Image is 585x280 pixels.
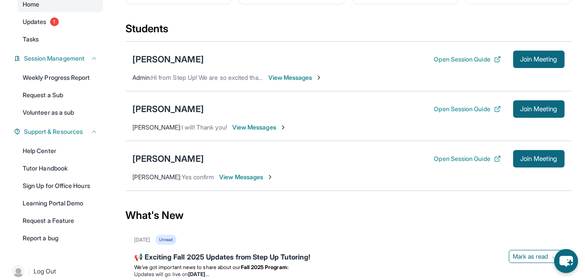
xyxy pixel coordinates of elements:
a: Tutor Handbook [17,160,103,176]
span: Log Out [34,267,56,276]
img: Chevron-Right [280,124,287,131]
button: Join Meeting [513,150,565,167]
span: Updates [23,17,47,26]
div: [PERSON_NAME] [132,53,204,65]
span: Mark as read [513,252,548,261]
span: Session Management [24,54,85,63]
a: Volunteer as a sub [17,105,103,120]
span: Join Meeting [520,57,558,62]
span: Join Meeting [520,106,558,112]
div: [PERSON_NAME] [132,153,204,165]
div: What's New [125,196,571,235]
a: Learning Portal Demo [17,195,103,211]
span: I will! Thank you! [182,123,227,131]
button: Open Session Guide [434,55,500,64]
button: Mark as read [509,250,563,263]
button: Join Meeting [513,51,565,68]
a: Request a Sub [17,87,103,103]
button: Join Meeting [513,100,565,118]
button: Open Session Guide [434,154,500,163]
span: We’ve got important news to share about our [134,264,241,270]
button: Open Session Guide [434,105,500,113]
div: [DATE] [134,236,150,243]
a: Tasks [17,31,103,47]
a: Report a bug [17,230,103,246]
img: Chevron-Right [267,174,274,181]
div: 📢 Exciting Fall 2025 Updates from Step Up Tutoring! [134,252,563,264]
a: Sign Up for Office Hours [17,178,103,194]
button: chat-button [554,249,578,273]
button: Support & Resources [20,127,98,136]
span: Yes confirm [182,173,214,181]
a: Updates1 [17,14,103,30]
span: | [28,266,30,277]
div: Unread [156,235,176,245]
strong: Fall 2025 Program: [241,264,288,270]
img: user-img [12,265,24,277]
span: [PERSON_NAME] : [132,173,182,181]
a: Request a Feature [17,213,103,229]
div: Students [125,22,571,41]
span: View Messages [232,123,287,132]
span: Admin : [132,74,151,81]
a: Help Center [17,143,103,159]
strong: [DATE] [188,271,209,277]
span: [PERSON_NAME] : [132,123,182,131]
span: View Messages [219,173,274,181]
span: 1 [50,17,59,26]
li: Updates will go live on [134,271,563,278]
button: Session Management [20,54,98,63]
span: Support & Resources [24,127,83,136]
a: Weekly Progress Report [17,70,103,85]
img: Mark as read [552,253,559,260]
span: Join Meeting [520,156,558,161]
span: Tasks [23,35,39,44]
div: [PERSON_NAME] [132,103,204,115]
span: View Messages [268,73,323,82]
img: Chevron-Right [315,74,322,81]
